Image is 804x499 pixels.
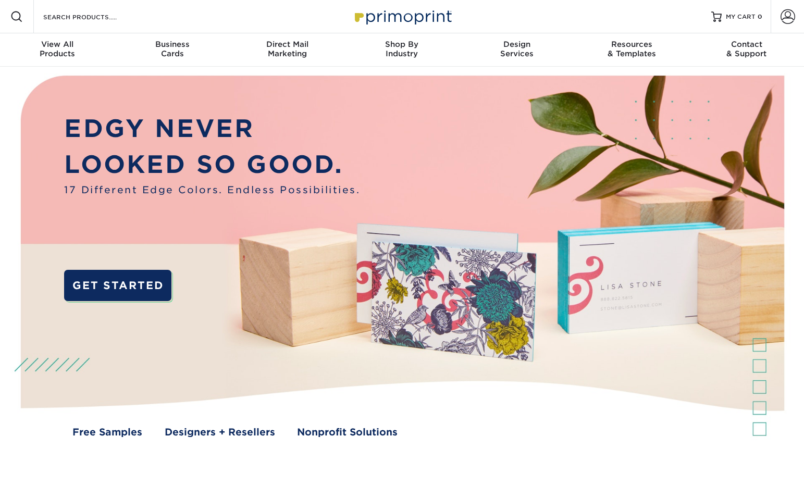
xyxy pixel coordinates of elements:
input: SEARCH PRODUCTS..... [42,10,144,23]
div: Cards [115,40,229,58]
p: EDGY NEVER [64,110,360,146]
a: Designers + Resellers [165,425,275,440]
span: 17 Different Edge Colors. Endless Possibilities. [64,183,360,197]
a: Shop ByIndustry [344,33,459,67]
div: Services [460,40,574,58]
span: MY CART [726,13,756,21]
span: Contact [689,40,804,49]
span: Design [460,40,574,49]
div: & Support [689,40,804,58]
a: Resources& Templates [574,33,689,67]
span: Direct Mail [230,40,344,49]
a: GET STARTED [64,270,171,302]
a: Direct MailMarketing [230,33,344,67]
div: Marketing [230,40,344,58]
div: & Templates [574,40,689,58]
span: 0 [758,13,762,20]
a: Contact& Support [689,33,804,67]
a: DesignServices [460,33,574,67]
span: Shop By [344,40,459,49]
a: Free Samples [72,425,142,440]
a: Nonprofit Solutions [297,425,398,440]
span: Resources [574,40,689,49]
span: Business [115,40,229,49]
a: BusinessCards [115,33,229,67]
p: LOOKED SO GOOD. [64,146,360,182]
div: Industry [344,40,459,58]
img: Primoprint [350,5,454,28]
